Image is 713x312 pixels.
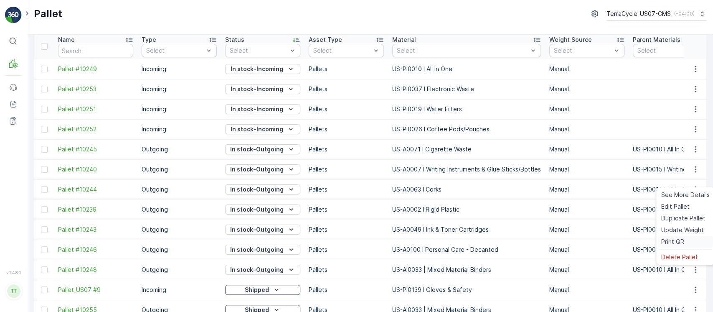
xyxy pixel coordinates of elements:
[137,240,221,260] td: Outgoing
[137,119,221,139] td: Incoming
[58,205,133,214] a: Pallet #10239
[41,186,48,193] div: Toggle Row Selected
[225,245,300,255] button: In stock-Outgoing
[309,36,342,44] p: Asset Type
[545,240,629,260] td: Manual
[633,36,680,44] p: Parent Materials
[304,159,388,179] td: Pallets
[58,65,133,73] span: Pallet #10249
[230,165,284,174] p: In stock-Outgoing
[658,201,713,212] a: Edit Pallet
[230,46,287,55] p: Select
[142,36,156,44] p: Type
[225,104,300,114] button: In stock-Incoming
[230,225,284,234] p: In stock-Outgoing
[58,36,75,44] p: Name
[388,179,545,199] td: US-A0063 I Corks
[58,105,133,113] a: Pallet #10251
[58,266,133,274] a: Pallet #10248
[7,284,20,298] div: TT
[225,265,300,275] button: In stock-Outgoing
[230,205,284,214] p: In stock-Outgoing
[41,286,48,293] div: Toggle Row Selected
[41,166,48,173] div: Toggle Row Selected
[225,205,300,215] button: In stock-Outgoing
[304,179,388,199] td: Pallets
[545,139,629,159] td: Manual
[58,246,133,254] a: Pallet #10246
[58,165,133,174] a: Pallet #10240
[304,119,388,139] td: Pallets
[58,225,133,234] a: Pallet #10243
[230,145,284,153] p: In stock-Outgoing
[230,246,284,254] p: In stock-Outgoing
[41,86,48,92] div: Toggle Row Selected
[58,125,133,133] span: Pallet #10252
[58,185,133,194] span: Pallet #10244
[225,64,300,74] button: In stock-Incoming
[41,206,48,213] div: Toggle Row Selected
[304,260,388,280] td: Pallets
[661,202,690,211] span: Edit Pallet
[388,280,545,300] td: US-PI0139 I Gloves & Safety
[388,199,545,220] td: US-A0002 I Rigid Plastic
[58,286,133,294] a: Pallet_US07 #9
[545,199,629,220] td: Manual
[137,280,221,300] td: Incoming
[388,79,545,99] td: US-PI0037 I Electronic Waste
[231,85,283,93] p: In stock-Incoming
[137,139,221,159] td: Outgoing
[137,199,221,220] td: Outgoing
[137,79,221,99] td: Incoming
[137,260,221,280] td: Outgoing
[388,220,545,240] td: US-A0049 I Ink & Toner Cartridges
[545,220,629,240] td: Manual
[388,139,545,159] td: US-A0071 I Cigarette Waste
[225,36,244,44] p: Status
[230,185,284,194] p: In stock-Outgoing
[58,85,133,93] a: Pallet #10253
[658,212,713,224] a: Duplicate Pallet
[41,126,48,133] div: Toggle Row Selected
[545,280,629,300] td: Manual
[41,226,48,233] div: Toggle Row Selected
[549,36,592,44] p: Weight Source
[304,99,388,119] td: Pallets
[545,260,629,280] td: Manual
[388,119,545,139] td: US-PI0026 I Coffee Pods/Pouches
[658,189,713,201] a: See More Details
[545,159,629,179] td: Manual
[545,179,629,199] td: Manual
[554,46,612,55] p: Select
[545,99,629,119] td: Manual
[41,246,48,253] div: Toggle Row Selected
[230,266,284,274] p: In stock-Outgoing
[231,65,283,73] p: In stock-Incoming
[137,220,221,240] td: Outgoing
[661,253,698,261] span: Delete Pallet
[58,145,133,153] a: Pallet #10245
[41,266,48,273] div: Toggle Row Selected
[146,46,204,55] p: Select
[225,144,300,154] button: In stock-Outgoing
[5,7,22,23] img: logo
[41,106,48,113] div: Toggle Row Selected
[388,99,545,119] td: US-PI0019 I Water Filters
[392,36,416,44] p: Material
[304,240,388,260] td: Pallets
[388,159,545,179] td: US-A0007 I Writing Instruments & Glue Sticks/Bottles
[34,7,62,20] p: Pallet
[304,280,388,300] td: Pallets
[388,59,545,79] td: US-PI0010 I All In One
[304,79,388,99] td: Pallets
[606,10,671,18] p: TerraCycle-US07-CMS
[304,139,388,159] td: Pallets
[397,46,528,55] p: Select
[58,44,133,57] input: Search
[674,10,695,17] p: ( -04:00 )
[137,159,221,179] td: Outgoing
